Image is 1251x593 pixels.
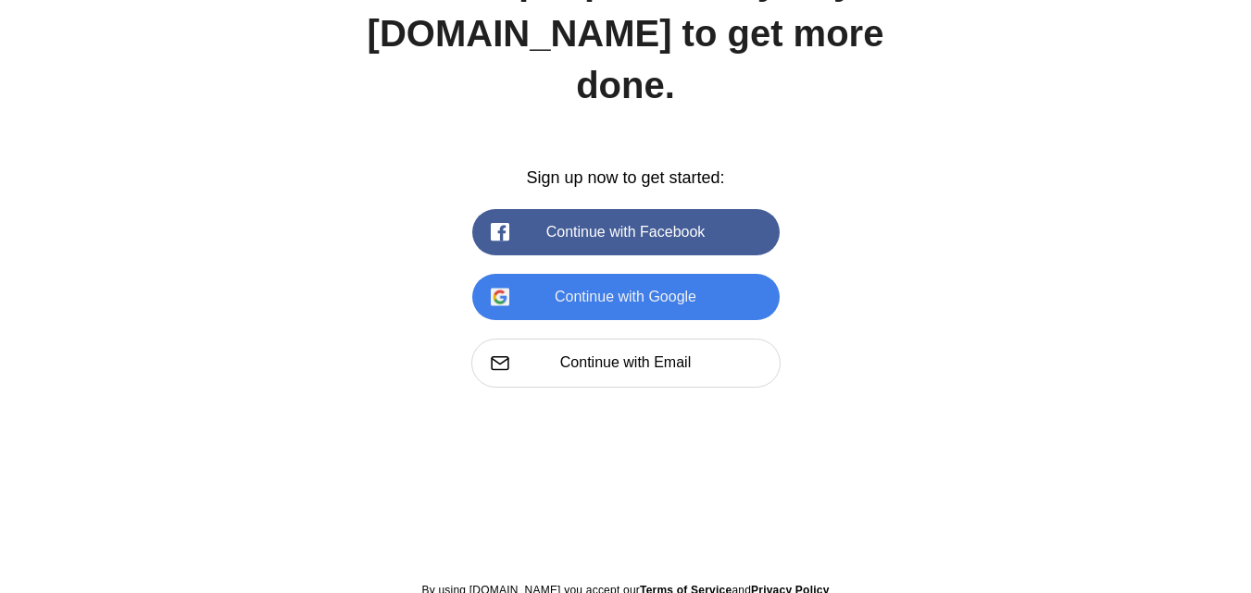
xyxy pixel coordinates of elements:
button: Continue with Google [472,274,780,320]
div: Sign up now to get started: [339,167,913,190]
button: Continue with Facebook [472,209,780,255]
img: facebook [491,223,509,241]
button: Continue with Email [471,339,781,387]
img: email [491,355,509,371]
